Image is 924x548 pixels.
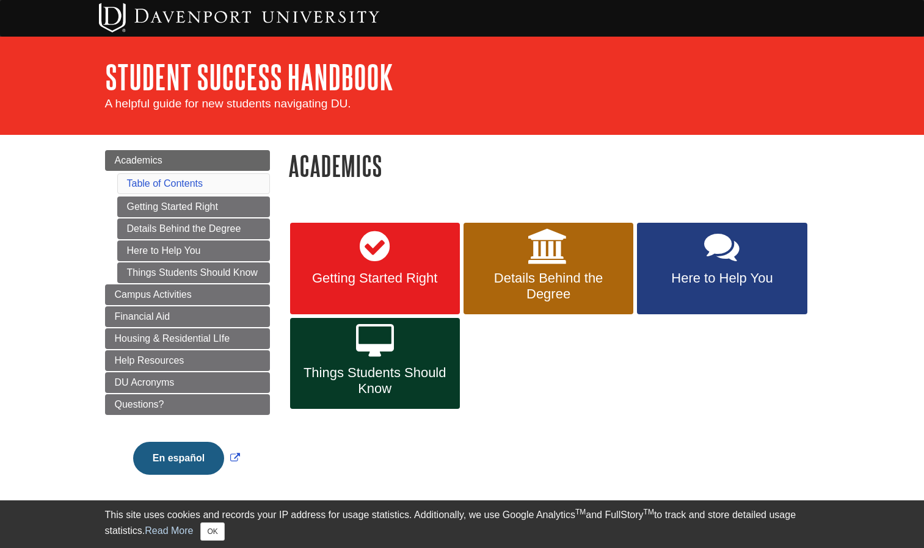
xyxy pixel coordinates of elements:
[105,508,820,541] div: This site uses cookies and records your IP address for usage statistics. Additionally, we use Goo...
[115,155,162,165] span: Academics
[105,372,270,393] a: DU Acronyms
[105,350,270,371] a: Help Resources
[115,355,184,366] span: Help Resources
[644,508,654,516] sup: TM
[105,306,270,327] a: Financial Aid
[473,270,624,302] span: Details Behind the Degree
[117,262,270,283] a: Things Students Should Know
[117,196,270,217] a: Getting Started Right
[288,150,820,181] h1: Academics
[575,508,586,516] sup: TM
[105,150,270,171] a: Academics
[117,240,270,261] a: Here to Help You
[105,394,270,415] a: Questions?
[637,223,807,314] a: Here to Help You
[115,311,170,322] span: Financial Aid
[115,377,175,388] span: DU Acronyms
[105,58,393,96] a: Student Success Handbook
[117,218,270,239] a: Details Behind the Degree
[105,284,270,305] a: Campus Activities
[105,97,351,110] span: A helpful guide for new students navigating DU.
[99,3,379,32] img: Davenport University
[127,178,203,189] a: Table of Contents
[290,318,460,409] a: Things Students Should Know
[145,525,193,536] a: Read More
[115,333,230,344] span: Housing & Residential LIfe
[130,453,243,463] a: Link opens in new window
[299,270,451,286] span: Getting Started Right
[115,289,192,300] span: Campus Activities
[299,365,451,397] span: Things Students Should Know
[464,223,633,314] a: Details Behind the Degree
[105,150,270,496] div: Guide Page Menu
[115,399,164,409] span: Questions?
[290,223,460,314] a: Getting Started Right
[200,522,224,541] button: Close
[646,270,798,286] span: Here to Help You
[105,328,270,349] a: Housing & Residential LIfe
[133,442,224,475] button: En español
